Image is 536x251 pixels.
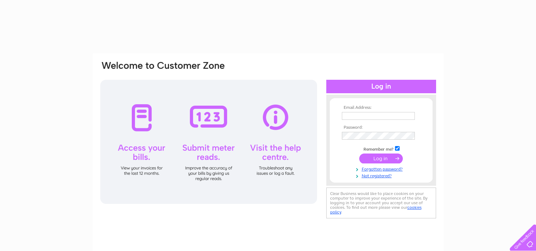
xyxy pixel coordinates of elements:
[342,165,422,172] a: Forgotten password?
[342,172,422,179] a: Not registered?
[340,125,422,130] th: Password:
[330,205,422,214] a: cookies policy
[340,105,422,110] th: Email Address:
[340,145,422,152] td: Remember me?
[326,188,436,218] div: Clear Business would like to place cookies on your computer to improve your experience of the sit...
[359,154,403,163] input: Submit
